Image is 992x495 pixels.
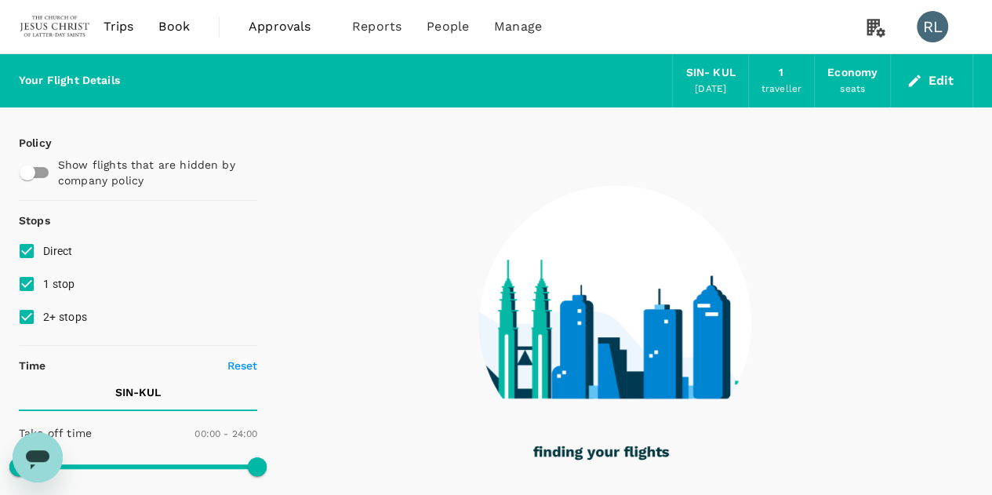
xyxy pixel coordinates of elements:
[43,311,87,323] span: 2+ stops
[19,72,120,89] div: Your Flight Details
[494,17,542,36] span: Manage
[533,446,669,460] g: finding your flights
[249,17,327,36] span: Approvals
[761,82,801,97] div: traveller
[194,428,257,439] span: 00:00 - 24:00
[115,384,161,400] p: SIN - KUL
[19,135,33,151] p: Policy
[827,64,878,82] div: Economy
[840,82,865,97] div: seats
[43,278,75,290] span: 1 stop
[19,9,91,44] img: The Malaysian Church of Jesus Christ of Latter-day Saints
[158,17,190,36] span: Book
[13,432,63,482] iframe: Button to launch messaging window
[352,17,402,36] span: Reports
[19,425,92,441] p: Take off time
[19,358,46,373] p: Time
[917,11,948,42] div: RL
[227,358,258,373] p: Reset
[903,68,960,93] button: Edit
[685,64,735,82] div: SIN - KUL
[58,157,247,188] p: Show flights that are hidden by company policy
[779,64,783,82] div: 1
[19,214,50,227] strong: Stops
[427,17,469,36] span: People
[695,82,726,97] div: [DATE]
[43,245,73,257] span: Direct
[104,17,134,36] span: Trips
